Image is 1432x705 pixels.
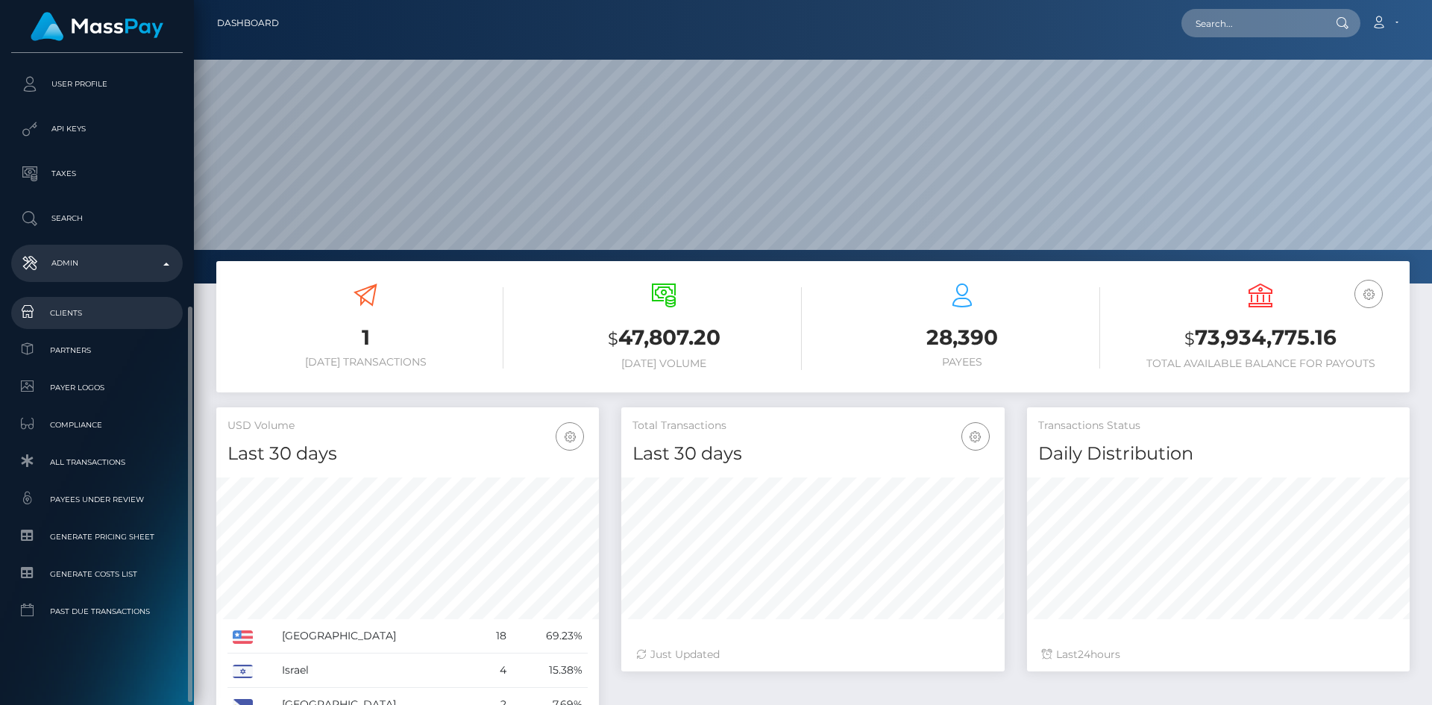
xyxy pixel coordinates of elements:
h5: USD Volume [227,419,588,433]
span: Compliance [17,416,177,433]
p: Admin [17,252,177,275]
a: User Profile [11,66,183,103]
a: Clients [11,297,183,329]
input: Search... [1181,9,1322,37]
a: Payer Logos [11,372,183,404]
span: Partners [17,342,177,359]
span: Payees under Review [17,491,177,508]
p: API Keys [17,118,177,140]
h5: Transactions Status [1038,419,1398,433]
a: Compliance [11,409,183,441]
a: Dashboard [217,7,279,39]
td: Israel [277,654,478,688]
span: Clients [17,304,177,322]
h3: 28,390 [824,323,1100,352]
td: 15.38% [512,654,588,688]
small: $ [1184,328,1195,349]
h3: 47,807.20 [526,323,802,354]
div: Just Updated [636,647,989,662]
span: Payer Logos [17,379,177,396]
a: Payees under Review [11,483,183,516]
h6: Payees [824,356,1100,369]
a: Partners [11,334,183,366]
h5: Total Transactions [632,419,993,433]
span: Past Due Transactions [17,603,177,620]
a: Generate Pricing Sheet [11,521,183,553]
h3: 73,934,775.16 [1122,323,1398,354]
p: Taxes [17,163,177,185]
p: Search [17,207,177,230]
a: All Transactions [11,446,183,478]
span: Generate Costs List [17,565,177,583]
a: Admin [11,245,183,282]
h4: Last 30 days [227,441,588,467]
td: 4 [478,654,512,688]
a: Search [11,200,183,237]
h6: [DATE] Transactions [227,356,503,369]
img: MassPay Logo [31,12,163,41]
div: Last hours [1042,647,1395,662]
td: [GEOGRAPHIC_DATA] [277,619,478,654]
span: 24 [1078,648,1090,661]
a: Taxes [11,155,183,192]
small: $ [608,328,618,349]
span: All Transactions [17,454,177,471]
a: Past Due Transactions [11,595,183,627]
h4: Last 30 days [632,441,993,467]
h3: 1 [227,323,503,352]
td: 18 [478,619,512,654]
a: API Keys [11,110,183,148]
h6: [DATE] Volume [526,357,802,370]
a: Generate Costs List [11,558,183,590]
h6: Total Available Balance for Payouts [1122,357,1398,370]
td: 69.23% [512,619,588,654]
h4: Daily Distribution [1038,441,1398,467]
span: Generate Pricing Sheet [17,528,177,545]
p: User Profile [17,73,177,95]
img: IL.png [233,665,253,678]
img: US.png [233,630,253,644]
